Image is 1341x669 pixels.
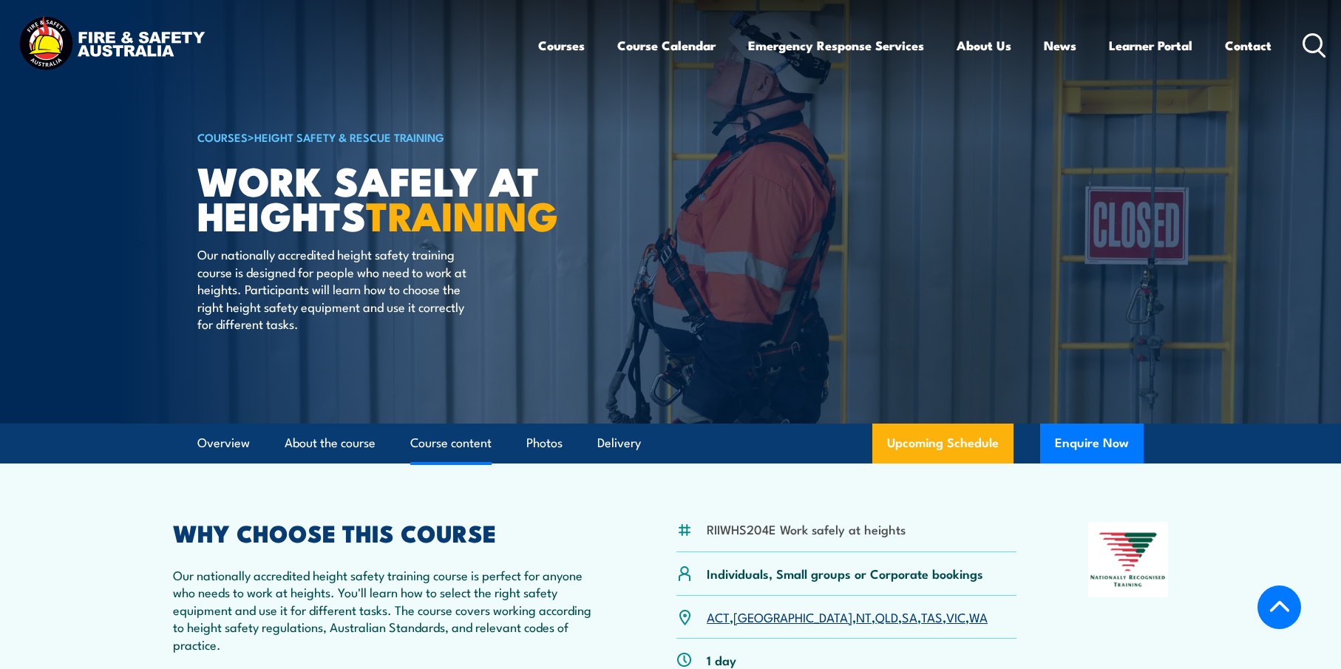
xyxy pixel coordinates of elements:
a: VIC [946,608,965,625]
a: ACT [707,608,730,625]
a: Courses [538,26,585,65]
a: Delivery [597,424,641,463]
a: [GEOGRAPHIC_DATA] [733,608,852,625]
a: Course Calendar [617,26,716,65]
a: About Us [957,26,1011,65]
a: Contact [1225,26,1272,65]
img: Nationally Recognised Training logo. [1088,522,1168,597]
a: SA [902,608,917,625]
a: About the course [285,424,376,463]
a: QLD [875,608,898,625]
a: News [1044,26,1076,65]
p: , , , , , , , [707,608,988,625]
h2: WHY CHOOSE THIS COURSE [173,522,605,543]
p: Our nationally accredited height safety training course is perfect for anyone who needs to work a... [173,566,605,653]
a: Emergency Response Services [748,26,924,65]
a: NT [856,608,872,625]
p: Individuals, Small groups or Corporate bookings [707,565,983,582]
h6: > [197,128,563,146]
a: Learner Portal [1109,26,1192,65]
a: Height Safety & Rescue Training [254,129,444,145]
a: TAS [921,608,943,625]
li: RIIWHS204E Work safely at heights [707,520,906,537]
a: Course content [410,424,492,463]
p: 1 day [707,651,736,668]
a: Upcoming Schedule [872,424,1014,463]
strong: TRAINING [366,183,558,245]
h1: Work Safely at Heights [197,163,563,231]
button: Enquire Now [1040,424,1144,463]
a: WA [969,608,988,625]
a: COURSES [197,129,248,145]
a: Overview [197,424,250,463]
p: Our nationally accredited height safety training course is designed for people who need to work a... [197,245,467,332]
a: Photos [526,424,563,463]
